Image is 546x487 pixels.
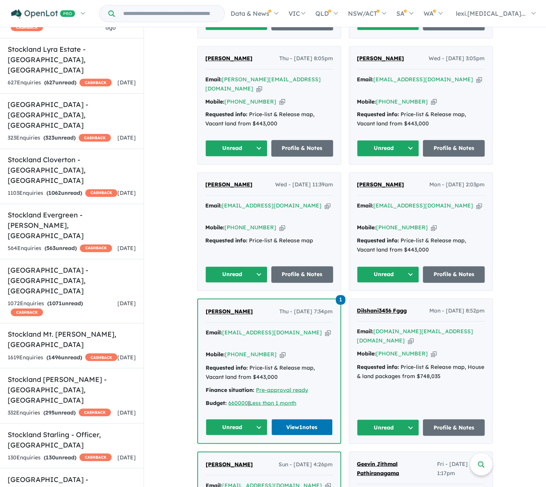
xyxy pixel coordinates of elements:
[206,398,333,408] div: |
[357,306,407,316] a: Dilshani3456 Fggg
[206,460,253,469] a: [PERSON_NAME]
[271,140,333,156] a: Profile & Notes
[48,189,61,196] span: 1062
[206,307,253,316] a: [PERSON_NAME]
[206,386,254,393] strong: Finance situation:
[437,459,485,478] span: Fri - [DATE] 1:17pm
[279,307,333,316] span: Thu - [DATE] 7:34pm
[117,245,136,252] span: [DATE]
[431,350,437,358] button: Copy
[205,237,247,244] strong: Requested info:
[206,363,333,382] div: Price-list & Release map, Vacant land from $443,000
[271,419,333,435] a: View1notes
[225,351,277,358] a: [PHONE_NUMBER]
[205,140,267,156] button: Unread
[224,224,276,231] a: [PHONE_NUMBER]
[357,202,373,209] strong: Email:
[373,202,473,209] a: [EMAIL_ADDRESS][DOMAIN_NAME]
[79,408,111,416] span: CASHBACK
[357,110,485,128] div: Price-list & Release map, Vacant land from $443,000
[205,98,224,105] strong: Mobile:
[8,44,136,75] h5: Stockland Lyra Estate - [GEOGRAPHIC_DATA] , [GEOGRAPHIC_DATA]
[117,454,136,461] span: [DATE]
[205,266,267,283] button: Unread
[357,419,419,436] button: Unread
[429,180,485,189] span: Mon - [DATE] 2:03pm
[357,98,376,105] strong: Mobile:
[8,353,117,362] div: 1619 Enquir ies
[85,189,117,197] span: CASHBACK
[357,236,485,255] div: Price-list & Release map, Vacant land from $443,000
[228,399,248,406] u: 660000
[43,409,76,416] strong: ( unread)
[357,328,473,344] a: [DOMAIN_NAME][EMAIL_ADDRESS][DOMAIN_NAME]
[357,328,373,335] strong: Email:
[376,98,428,105] a: [PHONE_NUMBER]
[43,134,76,141] strong: ( unread)
[46,245,56,252] span: 563
[205,224,224,231] strong: Mobile:
[117,189,136,196] span: [DATE]
[431,98,437,106] button: Copy
[46,79,55,86] span: 627
[49,300,62,307] span: 1071
[373,76,473,83] a: [EMAIL_ADDRESS][DOMAIN_NAME]
[357,76,373,83] strong: Email:
[222,329,322,336] a: [EMAIL_ADDRESS][DOMAIN_NAME]
[275,180,333,189] span: Wed - [DATE] 11:39am
[8,299,117,318] div: 1072 Enquir ies
[8,408,111,417] div: 332 Enquir ies
[357,350,376,357] strong: Mobile:
[116,5,223,22] input: Try estate name, suburb, builder or developer
[256,85,262,93] button: Copy
[8,210,136,241] h5: Stockland Evergreen - [PERSON_NAME] , [GEOGRAPHIC_DATA]
[48,354,61,360] span: 1496
[46,354,82,360] strong: ( unread)
[8,244,112,253] div: 564 Enquir ies
[206,308,253,315] span: [PERSON_NAME]
[376,224,428,231] a: [PHONE_NUMBER]
[117,79,136,86] span: [DATE]
[357,460,399,476] span: Geevin Jithmal Pathiranagama
[206,399,227,406] strong: Budget:
[249,399,296,406] a: Less than 1 month
[79,453,112,461] span: CASHBACK
[357,307,407,314] span: Dilshani3456 Fggg
[431,224,437,232] button: Copy
[205,76,321,92] a: [PERSON_NAME][EMAIL_ADDRESS][DOMAIN_NAME]
[205,55,252,62] span: [PERSON_NAME]
[205,110,333,128] div: Price-list & Release map, Vacant land from $443,000
[11,9,75,19] img: Openlot PRO Logo White
[206,351,225,358] strong: Mobile:
[357,266,419,283] button: Unread
[357,180,404,189] a: [PERSON_NAME]
[11,308,43,316] span: CASHBACK
[45,245,77,252] strong: ( unread)
[357,54,404,63] a: [PERSON_NAME]
[357,363,399,370] strong: Requested info:
[8,99,136,130] h5: [GEOGRAPHIC_DATA] - [GEOGRAPHIC_DATA] , [GEOGRAPHIC_DATA]
[117,134,136,141] span: [DATE]
[11,23,43,31] span: CASHBACK
[117,354,136,360] span: [DATE]
[46,189,82,196] strong: ( unread)
[429,54,485,63] span: Wed - [DATE] 3:05pm
[117,409,136,416] span: [DATE]
[206,329,222,336] strong: Email:
[206,419,267,435] button: Unread
[279,98,285,106] button: Copy
[8,429,136,450] h5: Stockland Starling - Officer , [GEOGRAPHIC_DATA]
[423,266,485,283] a: Profile & Notes
[336,294,345,304] a: 1
[106,15,127,31] span: 19 hours ago
[205,76,222,83] strong: Email:
[325,202,330,210] button: Copy
[45,134,54,141] span: 323
[45,409,54,416] span: 295
[8,189,117,198] div: 1103 Enquir ies
[79,134,111,141] span: CASHBACK
[8,374,136,405] h5: Stockland [PERSON_NAME] - [GEOGRAPHIC_DATA] , [GEOGRAPHIC_DATA]
[279,460,333,469] span: Sun - [DATE] 4:26pm
[206,364,248,371] strong: Requested info:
